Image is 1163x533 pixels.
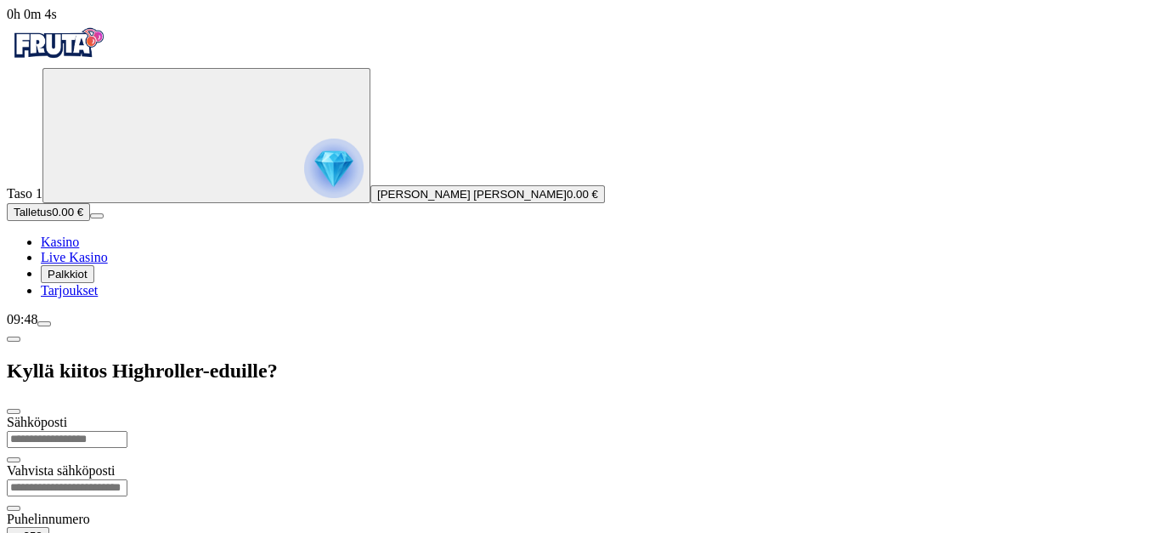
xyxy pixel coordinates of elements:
button: chevron-left icon [7,337,20,342]
button: Talletusplus icon0.00 € [7,203,90,221]
button: close [7,409,20,414]
span: Kasino [41,235,79,249]
img: Fruta [7,22,109,65]
span: 09:48 [7,312,37,326]
label: Sähköposti [7,415,67,429]
button: menu [37,321,51,326]
a: poker-chip iconLive Kasino [41,250,108,264]
nav: Primary [7,22,1156,298]
button: [PERSON_NAME] [PERSON_NAME]0.00 € [370,185,605,203]
h2: Kyllä kiitos Highroller-eduille? [7,360,1156,383]
span: [PERSON_NAME] [PERSON_NAME] [377,188,567,201]
button: menu [90,213,104,218]
span: Taso 1 [7,186,42,201]
a: Fruta [7,53,109,67]
span: user session time [7,7,57,21]
span: 0.00 € [567,188,598,201]
span: 0.00 € [52,206,83,218]
span: Tarjoukset [41,283,98,298]
button: eye icon [7,506,20,511]
label: Vahvista sähköposti [7,463,116,478]
img: reward progress [304,139,364,198]
span: Talletus [14,206,52,218]
button: reward progress [42,68,370,203]
button: eye icon [7,457,20,462]
button: reward iconPalkkiot [41,265,94,283]
a: diamond iconKasino [41,235,79,249]
span: Live Kasino [41,250,108,264]
a: gift-inverted iconTarjoukset [41,283,98,298]
span: Palkkiot [48,268,88,281]
label: Puhelinnumero [7,512,90,526]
